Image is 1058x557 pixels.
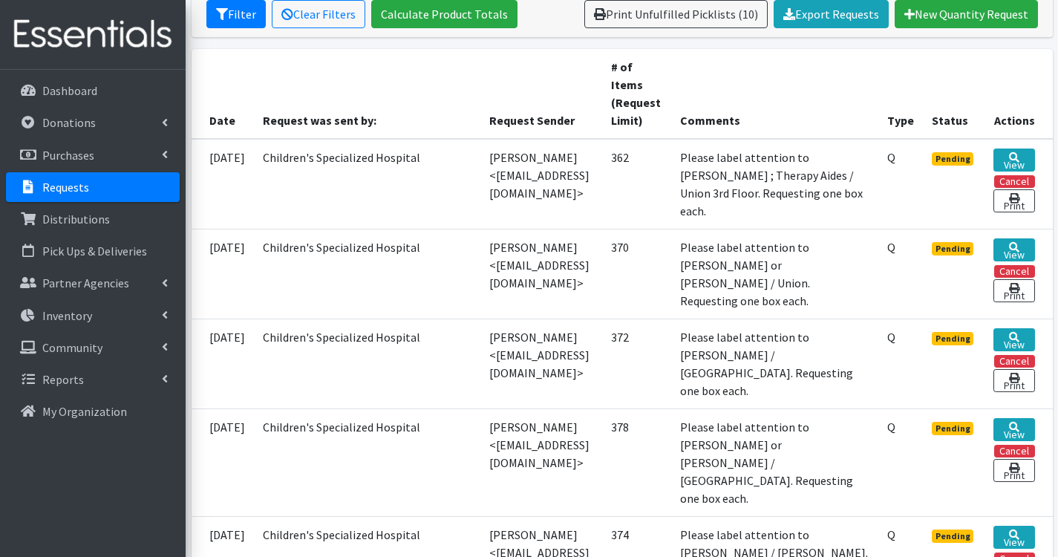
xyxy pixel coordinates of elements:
[984,49,1052,139] th: Actions
[602,319,671,408] td: 372
[887,240,895,255] abbr: Quantity
[602,49,671,139] th: # of Items (Request Limit)
[932,530,974,543] span: Pending
[42,148,94,163] p: Purchases
[932,332,974,345] span: Pending
[6,10,180,59] img: HumanEssentials
[42,276,129,290] p: Partner Agencies
[42,404,127,419] p: My Organization
[42,115,96,130] p: Donations
[602,139,671,229] td: 362
[6,76,180,105] a: Dashboard
[993,328,1034,351] a: View
[6,333,180,362] a: Community
[42,340,102,355] p: Community
[6,108,180,137] a: Donations
[480,229,602,319] td: [PERSON_NAME] <[EMAIL_ADDRESS][DOMAIN_NAME]>
[42,83,97,98] p: Dashboard
[993,238,1034,261] a: View
[923,49,985,139] th: Status
[932,242,974,255] span: Pending
[993,526,1034,549] a: View
[993,459,1034,482] a: Print
[254,229,480,319] td: Children's Specialized Hospital
[6,172,180,202] a: Requests
[887,330,895,345] abbr: Quantity
[192,139,254,229] td: [DATE]
[192,229,254,319] td: [DATE]
[6,204,180,234] a: Distributions
[671,139,878,229] td: Please label attention to [PERSON_NAME] ; Therapy Aides / Union 3rd Floor. Requesting one box each.
[878,49,923,139] th: Type
[42,308,92,323] p: Inventory
[994,355,1035,368] button: Cancel
[192,319,254,408] td: [DATE]
[932,152,974,166] span: Pending
[993,149,1034,172] a: View
[887,420,895,434] abbr: Quantity
[993,189,1034,212] a: Print
[932,422,974,435] span: Pending
[42,372,84,387] p: Reports
[887,527,895,542] abbr: Quantity
[254,319,480,408] td: Children's Specialized Hospital
[42,212,110,227] p: Distributions
[994,265,1035,278] button: Cancel
[993,369,1034,392] a: Print
[254,49,480,139] th: Request was sent by:
[602,229,671,319] td: 370
[994,175,1035,188] button: Cancel
[42,180,89,195] p: Requests
[6,140,180,170] a: Purchases
[993,279,1034,302] a: Print
[192,49,254,139] th: Date
[671,49,878,139] th: Comments
[993,418,1034,441] a: View
[671,408,878,516] td: Please label attention to [PERSON_NAME] or [PERSON_NAME] / [GEOGRAPHIC_DATA]. Requesting one box ...
[994,445,1035,457] button: Cancel
[6,236,180,266] a: Pick Ups & Deliveries
[480,139,602,229] td: [PERSON_NAME] <[EMAIL_ADDRESS][DOMAIN_NAME]>
[671,229,878,319] td: Please label attention to [PERSON_NAME] or [PERSON_NAME] / Union. Requesting one box each.
[6,397,180,426] a: My Organization
[480,319,602,408] td: [PERSON_NAME] <[EMAIL_ADDRESS][DOMAIN_NAME]>
[6,365,180,394] a: Reports
[887,150,895,165] abbr: Quantity
[671,319,878,408] td: Please label attention to [PERSON_NAME] / [GEOGRAPHIC_DATA]. Requesting one box each.
[480,408,602,516] td: [PERSON_NAME] <[EMAIL_ADDRESS][DOMAIN_NAME]>
[192,408,254,516] td: [DATE]
[6,268,180,298] a: Partner Agencies
[602,408,671,516] td: 378
[480,49,602,139] th: Request Sender
[42,244,147,258] p: Pick Ups & Deliveries
[254,139,480,229] td: Children's Specialized Hospital
[6,301,180,330] a: Inventory
[254,408,480,516] td: Children's Specialized Hospital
